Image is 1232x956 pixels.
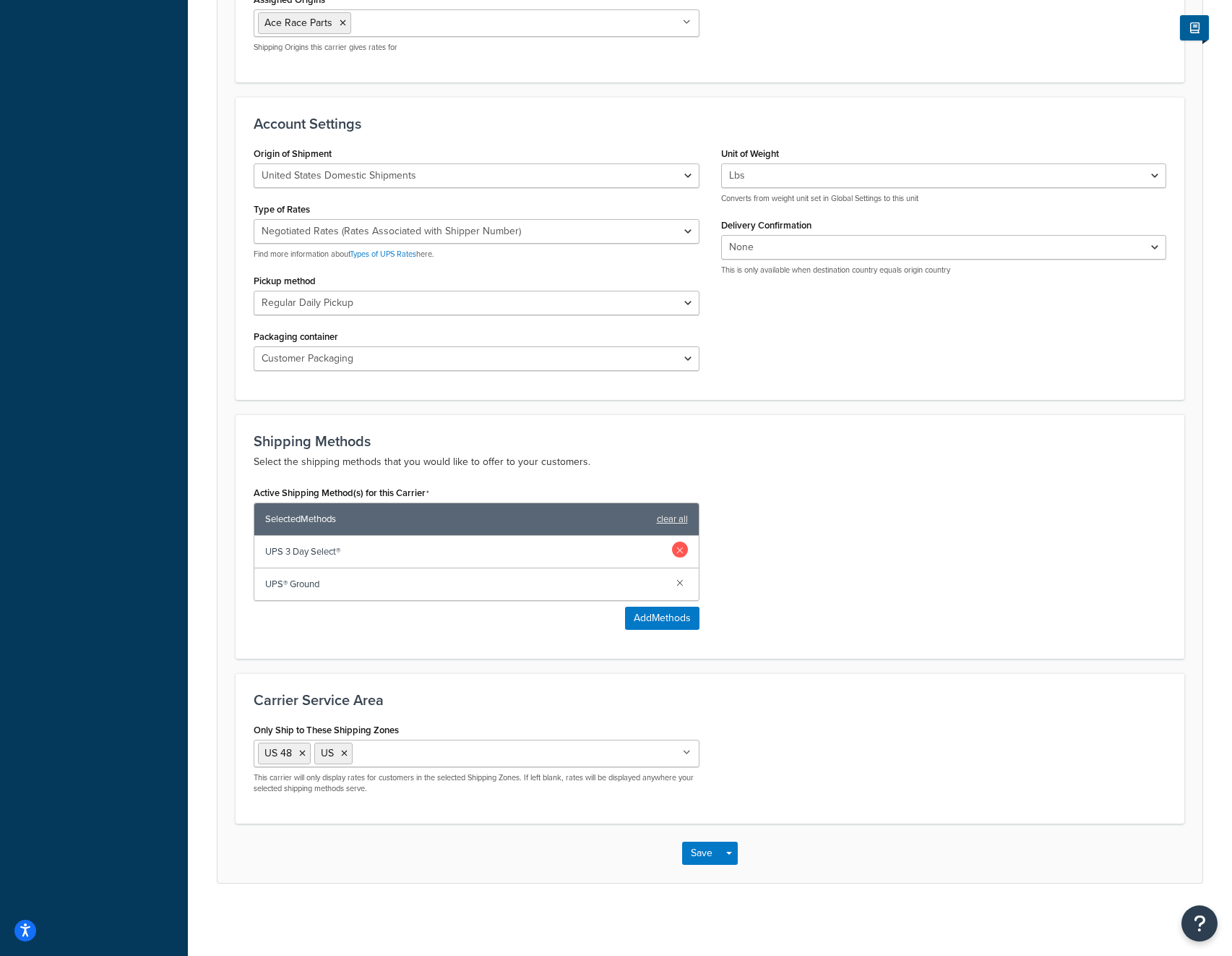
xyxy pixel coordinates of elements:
label: Delivery Confirmation [721,220,811,231]
button: AddMethods [625,607,699,630]
span: UPS® Ground [265,574,665,594]
span: UPS 3 Day Select® [265,542,665,562]
label: Unit of Weight [721,148,779,159]
p: This is only available when destination country equals origin country [721,265,1167,276]
button: Save [682,842,721,865]
span: Selected Methods [265,509,650,529]
h3: Shipping Methods [254,433,1166,449]
p: Shipping Origins this carrier gives rates for [254,42,699,53]
a: Types of UPS Rates [350,248,416,260]
h3: Carrier Service Area [254,692,1166,708]
label: Packaging container [254,331,338,342]
label: Origin of Shipment [254,148,332,159]
button: Show Help Docs [1180,15,1209,40]
p: This carrier will only display rates for customers in the selected Shipping Zones. If left blank,... [254,772,699,795]
button: Open Resource Center [1181,905,1218,942]
p: Converts from weight unit set in Global Settings to this unit [721,193,1167,204]
a: clear all [657,509,688,529]
label: Only Ship to These Shipping Zones [254,725,399,735]
label: Active Shipping Method(s) for this Carrier [254,487,429,499]
label: Type of Rates [254,204,310,215]
label: Pickup method [254,276,316,286]
p: Select the shipping methods that you would like to offer to your customers. [254,453,1166,471]
span: US 48 [264,746,292,761]
span: US [321,746,334,761]
p: Find more information about here. [254,249,699,260]
span: Ace Race Parts [264,15,332,30]
h3: Account Settings [254,116,1166,132]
